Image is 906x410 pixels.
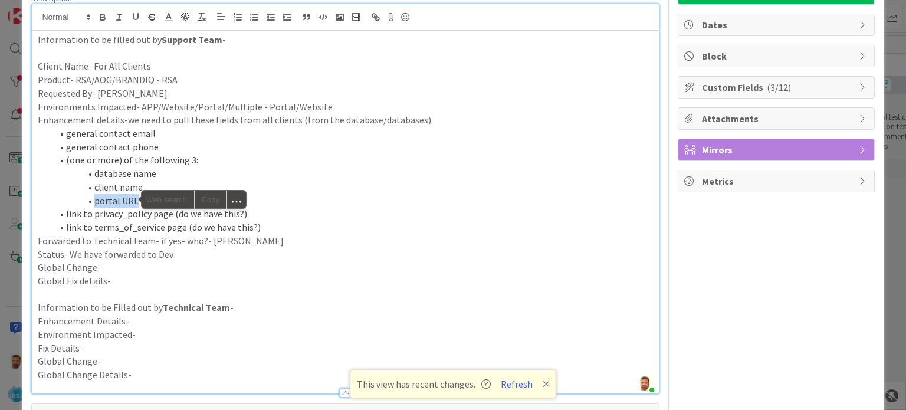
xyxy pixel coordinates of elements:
[38,87,652,100] p: Requested By- [PERSON_NAME]
[38,33,652,47] p: Information to be filled out by -
[142,191,194,208] span: Web search
[38,274,652,288] p: Global Fix details-
[636,375,653,391] img: XQnMoIyljuWWkMzYLB6n4fjicomZFlZU.png
[702,18,853,32] span: Dates
[162,34,222,45] strong: Support Team
[38,100,652,114] p: Environments Impacted- APP/Website/Portal/Multiple - Portal/Website
[38,368,652,382] p: Global Change Details-
[195,191,226,208] div: Copy
[52,153,652,167] li: (one or more) of the following 3:
[163,301,230,313] strong: Technical Team
[52,221,652,234] li: link to terms_of_service page (do we have this?)
[767,81,791,93] span: ( 3/12 )
[38,113,652,127] p: Enhancement details-we need to pull these fields from all clients (from the database/databases)
[38,342,652,355] p: Fix Details -
[38,60,652,73] p: Client Name- For All Clients
[38,355,652,368] p: Global Change-
[38,248,652,261] p: Status- We have forwarded to Dev
[702,174,853,188] span: Metrics
[702,80,853,94] span: Custom Fields
[38,73,652,87] p: Product- RSA/AOG/BRANDIQ - RSA
[52,140,652,154] li: general contact phone
[38,234,652,248] p: Forwarded to Technical team- if yes- who?- [PERSON_NAME]
[52,181,652,194] li: client name
[52,194,652,208] li: portal URL
[38,314,652,328] p: Enhancement Details-
[52,207,652,221] li: link to privacy_policy page (do we have this?)
[702,143,853,157] span: Mirrors
[497,376,537,392] button: Refresh
[38,328,652,342] p: Environment Impacted-
[702,111,853,126] span: Attachments
[52,127,652,140] li: general contact email
[52,167,652,181] li: database name
[357,377,491,391] span: This view has recent changes.
[38,301,652,314] p: Information to be Filled out by -
[38,261,652,274] p: Global Change-
[702,49,853,63] span: Block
